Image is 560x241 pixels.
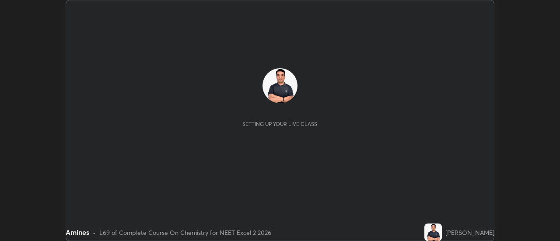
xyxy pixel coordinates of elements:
[99,228,271,237] div: L69 of Complete Course On Chemistry for NEET Excel 2 2026
[424,224,442,241] img: cdd11cb0ff7c41cdbf678b0cfeb7474b.jpg
[66,227,89,238] div: Amines
[93,228,96,237] div: •
[262,68,297,103] img: cdd11cb0ff7c41cdbf678b0cfeb7474b.jpg
[242,121,317,127] div: Setting up your live class
[445,228,494,237] div: [PERSON_NAME]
